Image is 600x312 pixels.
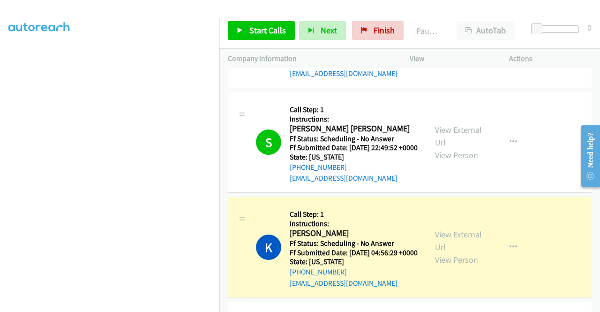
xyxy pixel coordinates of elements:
a: View Person [435,150,478,160]
a: [EMAIL_ADDRESS][DOMAIN_NAME] [290,174,397,183]
span: Start Calls [249,25,286,36]
a: View External Url [435,229,482,252]
h2: [PERSON_NAME] [PERSON_NAME] [290,123,415,134]
p: Actions [509,53,592,64]
h5: State: [US_STATE] [290,257,418,266]
a: View External Url [435,124,482,148]
h5: Ff Submitted Date: [DATE] 04:56:29 +0000 [290,248,418,258]
div: 0 [587,21,592,34]
h2: [PERSON_NAME] [290,228,415,239]
a: View Person [435,254,478,265]
button: AutoTab [457,21,515,40]
a: [PHONE_NUMBER] [290,267,347,276]
h5: Call Step: 1 [290,210,418,219]
a: Start Calls [228,21,295,40]
p: Paused [416,24,440,37]
p: Company Information [228,53,393,64]
h5: Call Step: 1 [290,105,418,114]
h1: S [256,129,281,155]
h5: State: [US_STATE] [290,152,418,162]
a: [EMAIL_ADDRESS][DOMAIN_NAME] [290,279,397,288]
h1: K [256,235,281,260]
a: Finish [352,21,404,40]
h5: Ff Status: Scheduling - No Answer [290,239,418,248]
h5: Ff Status: Scheduling - No Answer [290,134,418,144]
a: [EMAIL_ADDRESS][DOMAIN_NAME] [290,69,397,78]
button: Next [299,21,346,40]
div: Delay between calls (in seconds) [536,25,579,33]
span: Next [321,25,337,36]
h5: Ff Submitted Date: [DATE] 22:49:52 +0000 [290,143,418,152]
span: Finish [374,25,395,36]
h5: Instructions: [290,114,418,124]
a: [PHONE_NUMBER] [290,163,347,172]
h5: Instructions: [290,219,418,228]
iframe: Resource Center [573,119,600,193]
p: View [410,53,492,64]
